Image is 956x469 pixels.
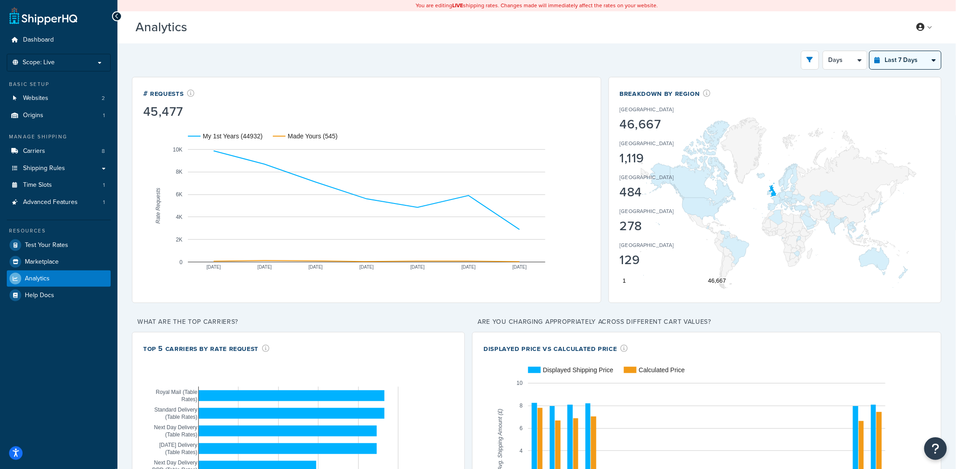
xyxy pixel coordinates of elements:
[206,265,221,270] text: [DATE]
[23,36,54,44] span: Dashboard
[512,265,527,270] text: [DATE]
[620,173,674,181] p: [GEOGRAPHIC_DATA]
[7,194,111,211] li: Advanced Features
[23,95,48,102] span: Websites
[165,449,197,455] text: (Table Rates)
[483,343,628,354] div: Displayed Price vs Calculated Price
[7,90,111,107] a: Websites2
[7,194,111,211] a: Advanced Features1
[360,265,374,270] text: [DATE]
[7,160,111,177] a: Shipping Rules
[309,265,323,270] text: [DATE]
[176,214,183,220] text: 4K
[620,152,702,165] div: 1,119
[23,112,43,119] span: Origins
[103,181,105,189] span: 1
[136,20,897,34] h3: Analytics
[155,407,197,413] text: Standard Delivery
[165,414,197,420] text: (Table Rates)
[543,366,614,374] text: Displayed Shipping Price
[7,177,111,194] li: Time Slots
[452,1,463,9] b: LIVE
[620,105,674,114] p: [GEOGRAPHIC_DATA]
[801,51,819,70] button: open filter drawer
[182,396,197,403] text: Rates)
[620,118,930,289] svg: A chart.
[154,460,197,466] text: Next Day Delivery
[620,220,702,232] div: 278
[7,90,111,107] li: Websites
[23,199,78,206] span: Advanced Features
[7,143,111,160] a: Carriers8
[143,120,590,292] svg: A chart.
[620,241,674,249] p: [GEOGRAPHIC_DATA]
[173,146,183,152] text: 10K
[154,424,197,431] text: Next Day Delivery
[620,88,711,99] div: Breakdown by Region
[7,81,111,88] div: Basic Setup
[189,24,220,34] span: Beta
[288,133,338,140] text: Made Yours (545)
[159,442,197,448] text: [DATE] Delivery
[103,199,105,206] span: 1
[176,169,183,175] text: 8K
[7,107,111,124] a: Origins1
[520,448,523,454] text: 4
[7,107,111,124] li: Origins
[620,186,702,199] div: 484
[156,389,197,395] text: Royal Mail (Table
[203,133,262,140] text: My 1st Years (44932)
[25,242,68,249] span: Test Your Rates
[639,366,685,374] text: Calculated Price
[411,265,425,270] text: [DATE]
[176,237,183,243] text: 2K
[472,316,942,328] p: Are you charging appropriately across different cart values?
[7,133,111,141] div: Manage Shipping
[143,88,195,99] div: # Requests
[258,265,272,270] text: [DATE]
[7,177,111,194] a: Time Slots1
[155,188,161,223] text: Rate Requests
[23,165,65,172] span: Shipping Rules
[103,112,105,119] span: 1
[7,32,111,48] a: Dashboard
[7,287,111,303] a: Help Docs
[179,259,183,265] text: 0
[620,118,702,131] div: 46,667
[708,277,726,284] text: 46,667
[23,59,55,66] span: Scope: Live
[620,207,674,215] p: [GEOGRAPHIC_DATA]
[102,147,105,155] span: 8
[623,277,626,284] text: 1
[7,237,111,253] a: Test Your Rates
[461,265,476,270] text: [DATE]
[7,270,111,287] a: Analytics
[25,275,50,283] span: Analytics
[924,437,947,460] button: Open Resource Center
[520,403,523,409] text: 8
[102,95,105,102] span: 2
[620,139,674,147] p: [GEOGRAPHIC_DATA]
[7,227,111,235] div: Resources
[7,254,111,270] a: Marketplace
[132,316,465,328] p: What are the top carriers?
[176,191,183,198] text: 6K
[25,258,59,266] span: Marketplace
[25,292,54,299] span: Help Docs
[143,343,270,354] div: Top 5 Carriers by Rate Request
[7,143,111,160] li: Carriers
[165,431,197,438] text: (Table Rates)
[620,254,702,266] div: 129
[143,105,195,118] div: 45,477
[23,181,52,189] span: Time Slots
[517,380,523,386] text: 10
[23,147,45,155] span: Carriers
[520,425,523,431] text: 6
